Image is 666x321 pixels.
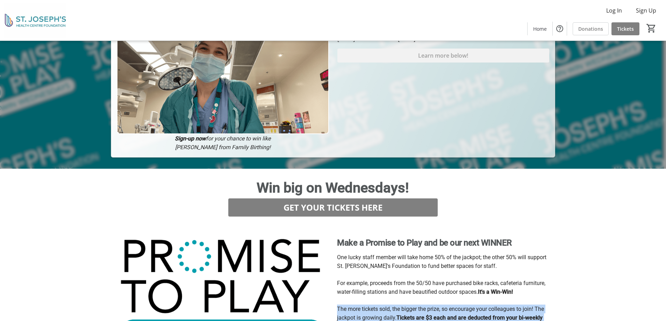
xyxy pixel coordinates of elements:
[337,280,545,295] span: For example, proceeds from the 50/50 have purchased bike racks, cafeteria furniture, water-fillin...
[478,289,513,295] strong: It's a Win-Win!
[611,22,639,35] a: Tickets
[617,25,634,32] span: Tickets
[601,5,628,16] button: Log In
[228,198,438,217] button: GET YOUR TICKETS HERE
[175,135,206,142] em: Sign-up now
[337,254,546,269] span: One lucky staff member will take home 50% of the jackpot; the other 50% will support St. [PERSON_...
[645,22,658,35] button: Cart
[573,22,609,35] a: Donations
[4,3,66,38] img: St. Joseph's Health Centre Foundation's Logo
[206,135,271,142] em: for your chance to win like
[528,22,552,35] a: Home
[533,25,547,32] span: Home
[337,238,512,248] strong: Make a Promise to Play and be our next WINNER
[117,15,329,134] img: Campaign CTA Media Photo
[636,6,656,15] span: Sign Up
[606,6,622,15] span: Log In
[553,22,567,36] button: Help
[337,306,544,321] span: The more tickets sold, the bigger the prize, so encourage your colleagues to join! The jackpot is...
[630,5,662,16] button: Sign Up
[257,180,409,196] span: Win big on Wednesdays!
[175,144,271,151] em: [PERSON_NAME] from Family Birthing!
[578,25,603,32] span: Donations
[284,201,382,214] span: GET YOUR TICKETS HERE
